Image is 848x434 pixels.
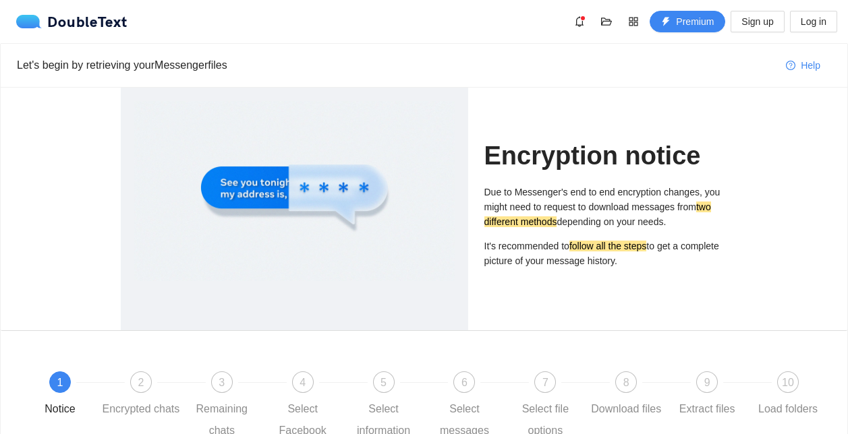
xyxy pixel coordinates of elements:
[668,371,749,420] div: 9Extract files
[569,241,646,251] mark: follow all the steps
[542,377,548,388] span: 7
[484,239,728,268] p: It's recommended to to get a complete picture of your message history.
[591,398,661,420] div: Download files
[782,377,794,388] span: 10
[17,57,775,73] div: Let's begin by retrieving your Messenger files
[786,61,795,71] span: question-circle
[704,377,710,388] span: 9
[741,14,773,29] span: Sign up
[676,14,714,29] span: Premium
[596,11,617,32] button: folder-open
[102,371,183,420] div: 2Encrypted chats
[587,371,668,420] div: 8Download files
[21,371,102,420] div: 1Notice
[801,14,826,29] span: Log in
[300,377,306,388] span: 4
[749,371,827,420] div: 10Load folders
[623,16,644,27] span: appstore
[569,16,590,27] span: bell
[380,377,387,388] span: 5
[103,398,180,420] div: Encrypted chats
[596,16,617,27] span: folder-open
[790,11,837,32] button: Log in
[461,377,468,388] span: 6
[16,15,128,28] div: DoubleText
[758,398,818,420] div: Load folders
[569,11,590,32] button: bell
[484,201,711,227] mark: two different methods
[623,11,644,32] button: appstore
[16,15,128,28] a: logoDoubleText
[219,377,225,388] span: 3
[45,398,75,420] div: Notice
[484,185,728,229] p: Due to Messenger's end to end encryption changes, you might need to request to download messages ...
[57,377,63,388] span: 1
[623,377,629,388] span: 8
[801,58,820,73] span: Help
[16,15,47,28] img: logo
[484,140,728,172] h1: Encryption notice
[679,398,735,420] div: Extract files
[775,55,831,76] button: question-circleHelp
[138,377,144,388] span: 2
[650,11,725,32] button: thunderboltPremium
[661,17,671,28] span: thunderbolt
[731,11,784,32] button: Sign up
